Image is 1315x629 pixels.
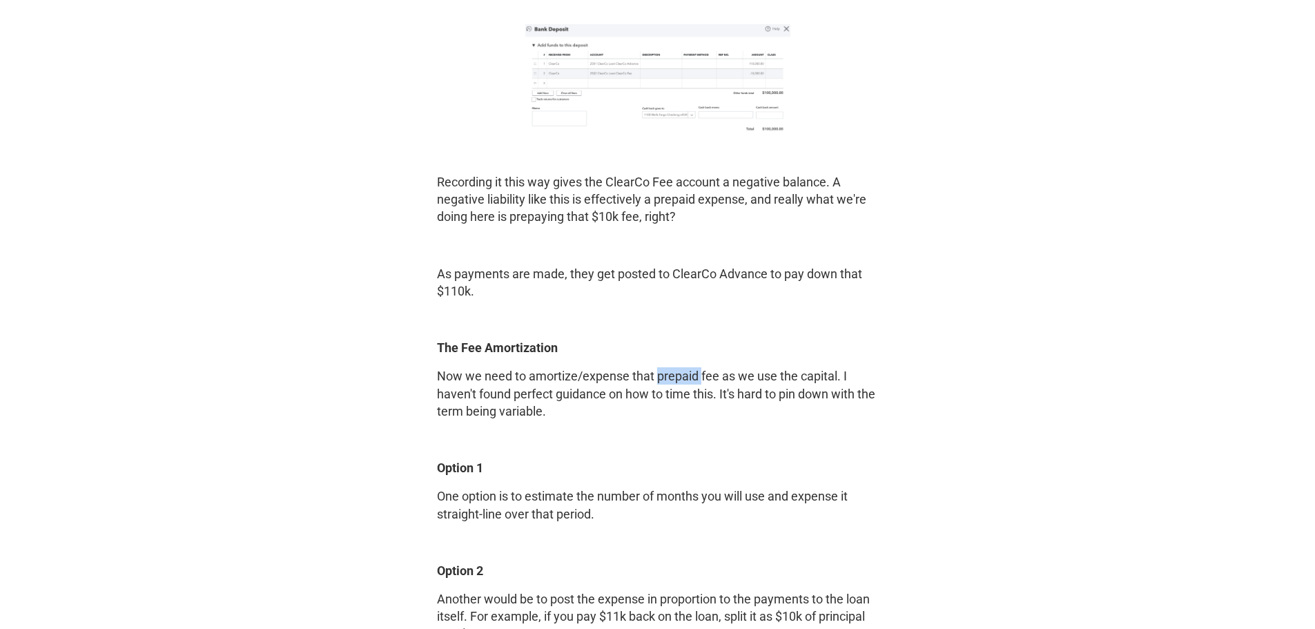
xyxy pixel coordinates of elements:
strong: The Fee Amortization [437,340,558,355]
p: One option is to estimate the number of months you will use and expense it straight-line over tha... [437,487,879,522]
p: ‍ [437,431,879,448]
p: ‍ [437,534,879,551]
strong: Option 1 [437,461,483,475]
strong: Option 2 [437,563,483,578]
p: As payments are made, they get posted to ClearCo Advance to pay down that $110k. [437,265,879,300]
p: Now we need to amortize/expense that prepaid fee as we use the capital. I haven't found perfect g... [437,367,879,420]
p: ‍ [437,311,879,328]
p: ‍ [437,144,879,162]
p: ‍ [437,236,879,253]
p: Recording it this way gives the ClearCo Fee account a negative balance. A negative liability like... [437,173,879,226]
